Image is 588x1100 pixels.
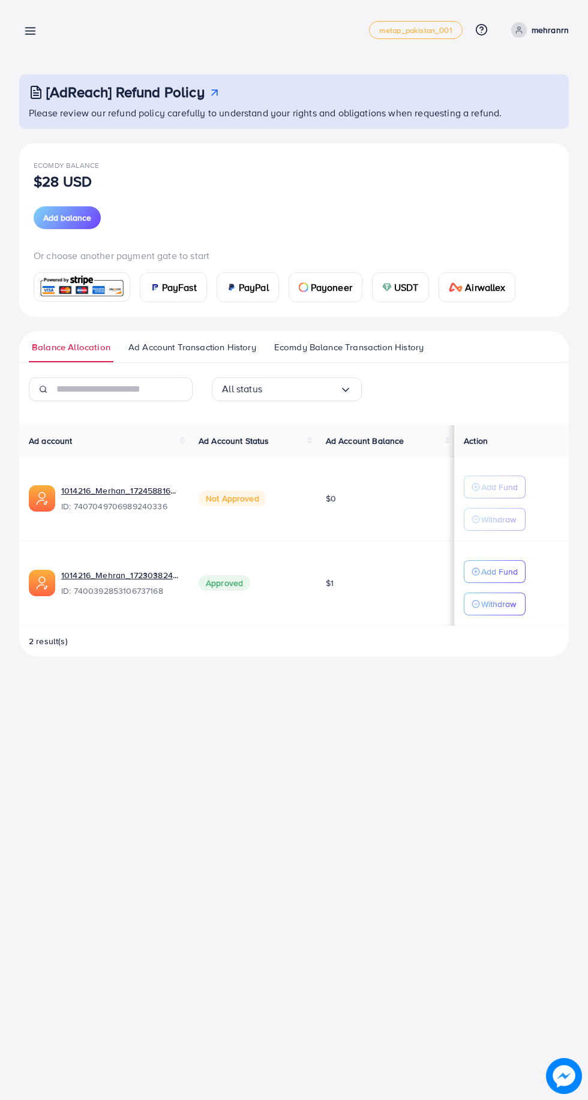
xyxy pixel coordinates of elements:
p: Add Fund [481,564,518,579]
img: card [38,274,126,300]
span: Ad Account Balance [326,435,404,447]
img: card [299,282,308,292]
img: card [150,282,160,292]
span: ID: 7407049706989240336 [61,500,179,512]
span: Ecomdy Balance [34,160,99,170]
button: Add balance [34,206,101,229]
a: cardUSDT [372,272,429,302]
span: Not Approved [199,491,266,506]
span: Add balance [43,212,91,224]
a: cardPayFast [140,272,207,302]
a: cardAirwallex [439,272,515,302]
img: ic-ads-acc.e4c84228.svg [29,485,55,512]
a: cardPayPal [217,272,279,302]
span: Action [464,435,488,447]
p: Withdraw [481,512,516,527]
span: Ad Account Transaction History [128,341,256,354]
img: card [382,282,392,292]
h3: [AdReach] Refund Policy [46,83,205,101]
a: card [34,272,130,302]
span: PayPal [239,280,269,294]
span: Balance Allocation [32,341,110,354]
img: image [546,1058,582,1094]
button: Add Fund [464,476,526,498]
span: metap_pakistan_001 [379,26,452,34]
span: Payoneer [311,280,352,294]
a: 1014216_Merhan_1724588164299 [61,485,179,497]
a: 1014216_Mehran_1723038241071 [61,569,179,581]
span: $1 [326,577,334,589]
img: card [227,282,236,292]
div: <span class='underline'>1014216_Mehran_1723038241071</span></br>7400392853106737168 [61,569,179,597]
p: Add Fund [481,480,518,494]
img: ic-ads-acc.e4c84228.svg [29,570,55,596]
span: Ad account [29,435,73,447]
p: $28 USD [34,174,92,188]
span: PayFast [162,280,197,294]
a: mehranrn [506,22,569,38]
span: 2 result(s) [29,635,68,647]
p: Withdraw [481,597,516,611]
button: Withdraw [464,593,526,615]
p: Or choose another payment gate to start [34,248,554,263]
div: <span class='underline'>1014216_Merhan_1724588164299</span></br>7407049706989240336 [61,485,179,512]
span: Ad Account Status [199,435,269,447]
span: Ecomdy Balance Transaction History [274,341,424,354]
p: mehranrn [532,23,569,37]
span: $0 [326,492,336,504]
span: All status [222,380,262,398]
span: Approved [199,575,250,591]
span: USDT [394,280,419,294]
img: card [449,282,463,292]
a: cardPayoneer [289,272,362,302]
button: Add Fund [464,560,526,583]
span: ID: 7400392853106737168 [61,585,179,597]
a: metap_pakistan_001 [369,21,463,39]
button: Withdraw [464,508,526,531]
div: Search for option [212,377,362,401]
p: Please review our refund policy carefully to understand your rights and obligations when requesti... [29,106,562,120]
span: Airwallex [465,280,505,294]
input: Search for option [262,380,340,398]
